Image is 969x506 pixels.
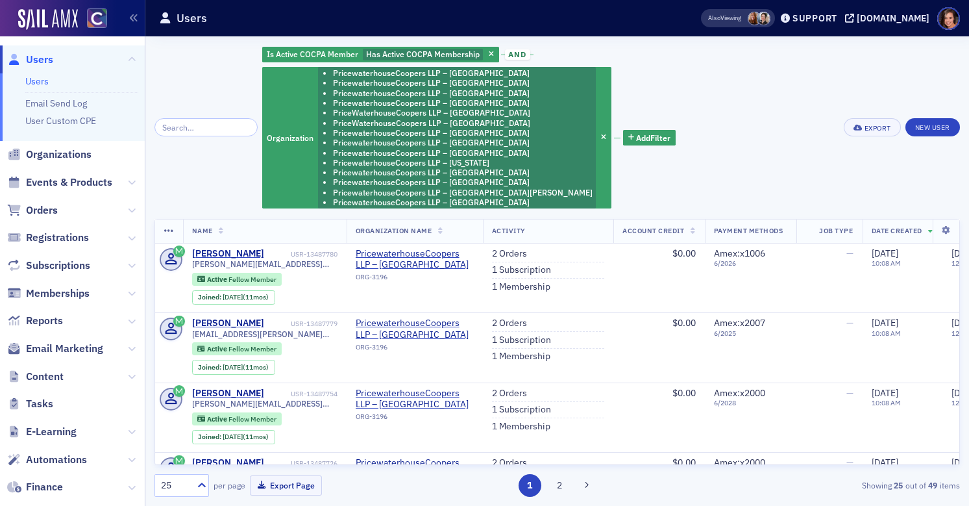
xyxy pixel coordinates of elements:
[192,412,282,425] div: Active: Active: Fellow Member
[356,226,432,235] span: Organization Name
[223,363,269,372] div: (11mos)
[672,457,696,468] span: $0.00
[672,317,696,329] span: $0.00
[192,318,264,329] a: [PERSON_NAME]
[266,250,337,259] div: USR-13487780
[7,314,63,328] a: Reports
[492,264,551,276] a: 1 Subscription
[7,259,90,273] a: Subscriptions
[819,226,853,235] span: Job Type
[18,9,78,30] img: SailAMX
[937,7,960,30] span: Profile
[872,387,898,399] span: [DATE]
[266,459,337,468] div: USR-13487726
[26,314,63,328] span: Reports
[7,53,53,67] a: Users
[7,147,92,162] a: Organizations
[872,398,901,407] time: 10:08 AM
[492,404,551,416] a: 1 Subscription
[333,138,593,147] li: PricewaterhouseCoopers LLP – [GEOGRAPHIC_DATA]
[757,12,770,25] span: Pamela Galey-Coleman
[192,399,337,409] span: [PERSON_NAME][EMAIL_ADDRESS][PERSON_NAME][DOMAIN_NAME]
[266,320,337,328] div: USR-13487779
[356,248,474,271] span: PricewaterhouseCoopers LLP – Denver
[7,231,89,245] a: Registrations
[492,388,527,399] a: 2 Orders
[223,293,269,301] div: (11mos)
[197,275,276,283] a: Active Fellow Member
[7,425,77,439] a: E-Learning
[548,474,570,497] button: 2
[333,188,593,197] li: PricewaterhouseCoopers LLP – [GEOGRAPHIC_DATA][PERSON_NAME]
[7,480,63,494] a: Finance
[844,118,900,136] button: Export
[505,49,530,60] span: and
[846,317,853,329] span: —
[26,286,90,301] span: Memberships
[26,231,89,245] span: Registrations
[714,247,765,259] span: Amex : x1006
[26,203,58,218] span: Orders
[26,175,112,190] span: Events & Products
[192,259,337,269] span: [PERSON_NAME][EMAIL_ADDRESS][DOMAIN_NAME]
[26,342,103,356] span: Email Marketing
[492,335,551,346] a: 1 Subscription
[333,78,593,88] li: PricewaterhouseCoopers LLP – [GEOGRAPHIC_DATA]
[25,97,87,109] a: Email Send Log
[714,387,765,399] span: Amex : x2000
[7,342,103,356] a: Email Marketing
[192,226,213,235] span: Name
[333,88,593,98] li: PricewaterhouseCoopers LLP – [GEOGRAPHIC_DATA]
[26,259,90,273] span: Subscriptions
[356,457,474,480] a: PricewaterhouseCoopers LLP – [GEOGRAPHIC_DATA]
[356,273,474,286] div: ORG-3196
[207,414,228,424] span: Active
[333,128,593,138] li: PricewaterhouseCoopers LLP – [GEOGRAPHIC_DATA]
[7,370,64,384] a: Content
[26,453,87,467] span: Automations
[872,457,898,468] span: [DATE]
[223,292,243,301] span: [DATE]
[333,98,593,108] li: PricewaterhouseCoopers LLP – [GEOGRAPHIC_DATA]
[714,317,765,329] span: Amex : x2007
[223,432,243,441] span: [DATE]
[177,10,207,26] h1: Users
[25,115,96,127] a: User Custom CPE
[207,344,228,353] span: Active
[192,290,275,305] div: Joined: 2024-09-11 00:00:00
[356,412,474,425] div: ORG-3196
[192,388,264,399] a: [PERSON_NAME]
[197,345,276,353] a: Active Fellow Member
[333,197,593,207] li: PricewaterhouseCoopers LLP – [GEOGRAPHIC_DATA]
[622,226,684,235] span: Account Credit
[192,248,264,260] div: [PERSON_NAME]
[857,12,929,24] div: [DOMAIN_NAME]
[223,433,269,441] div: (11mos)
[714,329,787,338] span: 6 / 2025
[872,247,898,259] span: [DATE]
[207,275,228,284] span: Active
[501,49,534,60] button: and
[846,457,853,468] span: —
[87,8,107,29] img: SailAMX
[333,118,593,128] li: PriceWaterhouseCoopers LLP – [GEOGRAPHIC_DATA]
[7,397,53,411] a: Tasks
[623,130,676,146] button: AddFilter
[250,475,322,496] button: Export Page
[700,479,960,491] div: Showing out of items
[926,479,940,491] strong: 49
[26,425,77,439] span: E-Learning
[492,248,527,260] a: 2 Orders
[714,226,783,235] span: Payment Methods
[192,430,275,444] div: Joined: 2024-09-11 00:00:00
[333,68,593,78] li: PricewaterhouseCoopers LLP – [GEOGRAPHIC_DATA]
[154,118,258,136] input: Search…
[892,479,905,491] strong: 25
[192,360,275,374] div: Joined: 2024-09-11 00:00:00
[636,132,670,144] span: Add Filter
[492,421,550,433] a: 1 Membership
[192,342,282,355] div: Active: Active: Fellow Member
[197,414,276,423] a: Active Fellow Member
[192,329,337,339] span: [EMAIL_ADDRESS][PERSON_NAME][DOMAIN_NAME]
